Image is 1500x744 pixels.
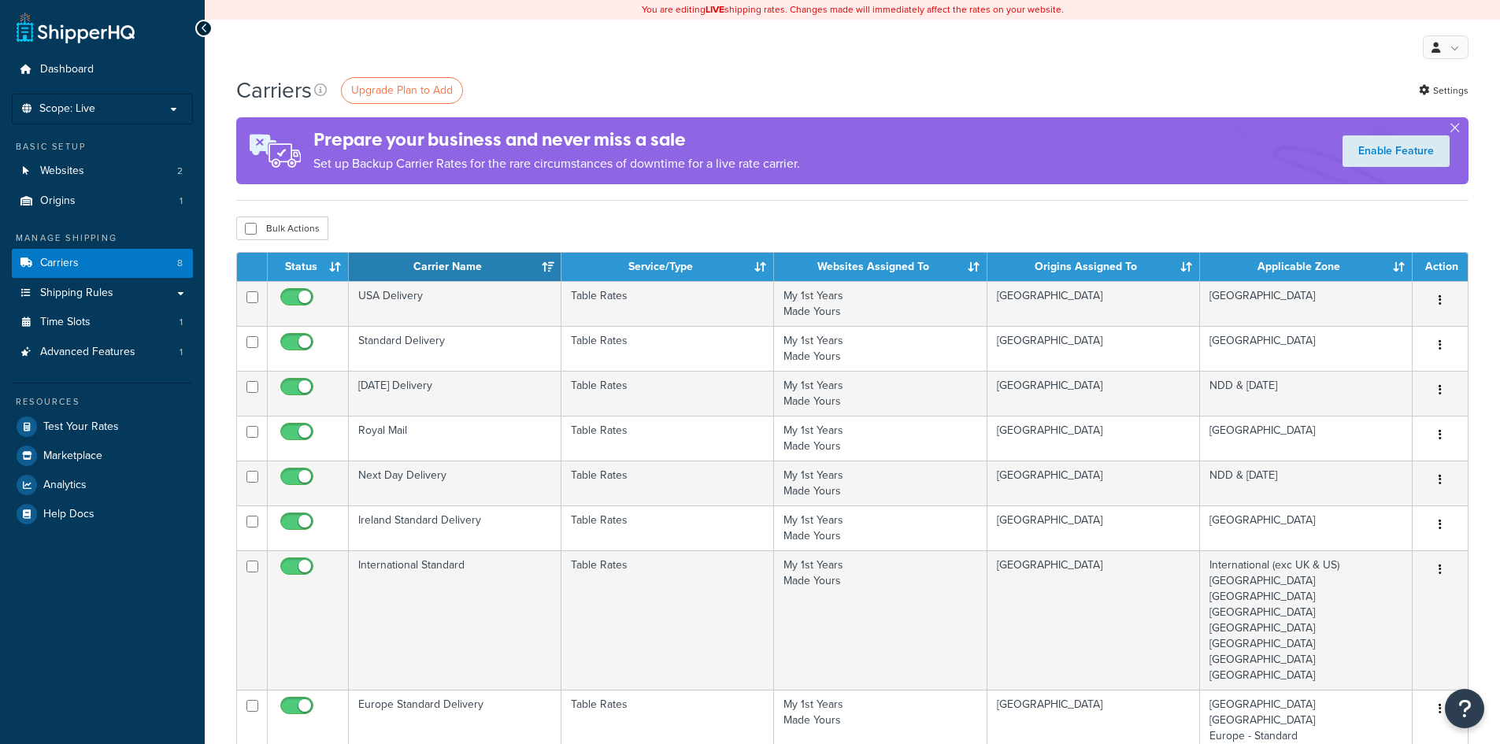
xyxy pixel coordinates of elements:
span: Scope: Live [39,102,95,116]
span: 1 [180,316,183,329]
li: Advanced Features [12,338,193,367]
td: Table Rates [561,461,774,505]
td: [DATE] Delivery [349,371,561,416]
a: Origins 1 [12,187,193,216]
span: Advanced Features [40,346,135,359]
th: Origins Assigned To: activate to sort column ascending [987,253,1200,281]
a: Websites 2 [12,157,193,186]
a: Advanced Features 1 [12,338,193,367]
th: Websites Assigned To: activate to sort column ascending [774,253,987,281]
li: Time Slots [12,308,193,337]
td: NDD & [DATE] [1200,461,1413,505]
span: Test Your Rates [43,420,119,434]
td: My 1st Years Made Yours [774,281,987,326]
button: Bulk Actions [236,217,328,240]
a: Time Slots 1 [12,308,193,337]
span: Shipping Rules [40,287,113,300]
td: NDD & [DATE] [1200,371,1413,416]
b: LIVE [706,2,724,17]
td: [GEOGRAPHIC_DATA] [987,326,1200,371]
h4: Prepare your business and never miss a sale [313,127,800,153]
span: Dashboard [40,63,94,76]
a: Carriers 8 [12,249,193,278]
td: Next Day Delivery [349,461,561,505]
th: Status: activate to sort column ascending [268,253,349,281]
a: Enable Feature [1343,135,1450,167]
a: Upgrade Plan to Add [341,77,463,104]
div: Manage Shipping [12,231,193,245]
td: Table Rates [561,550,774,690]
td: My 1st Years Made Yours [774,550,987,690]
li: Carriers [12,249,193,278]
td: [GEOGRAPHIC_DATA] [987,505,1200,550]
td: My 1st Years Made Yours [774,371,987,416]
th: Action [1413,253,1468,281]
div: Resources [12,395,193,409]
td: Table Rates [561,416,774,461]
p: Set up Backup Carrier Rates for the rare circumstances of downtime for a live rate carrier. [313,153,800,175]
a: Test Your Rates [12,413,193,441]
a: Settings [1419,80,1469,102]
td: Table Rates [561,281,774,326]
a: Dashboard [12,55,193,84]
span: 1 [180,346,183,359]
td: Table Rates [561,326,774,371]
td: [GEOGRAPHIC_DATA] [1200,416,1413,461]
td: [GEOGRAPHIC_DATA] [987,461,1200,505]
td: [GEOGRAPHIC_DATA] [987,416,1200,461]
td: [GEOGRAPHIC_DATA] [987,550,1200,690]
td: [GEOGRAPHIC_DATA] [987,371,1200,416]
h1: Carriers [236,75,312,105]
a: Help Docs [12,500,193,528]
td: International Standard [349,550,561,690]
td: [GEOGRAPHIC_DATA] [1200,281,1413,326]
a: Shipping Rules [12,279,193,308]
span: 1 [180,194,183,208]
span: Time Slots [40,316,91,329]
th: Service/Type: activate to sort column ascending [561,253,774,281]
span: Carriers [40,257,79,270]
a: Marketplace [12,442,193,470]
li: Origins [12,187,193,216]
td: My 1st Years Made Yours [774,505,987,550]
img: ad-rules-rateshop-fe6ec290ccb7230408bd80ed9643f0289d75e0ffd9eb532fc0e269fcd187b520.png [236,117,313,184]
span: 2 [177,165,183,178]
td: Ireland Standard Delivery [349,505,561,550]
td: [GEOGRAPHIC_DATA] [1200,505,1413,550]
span: 8 [177,257,183,270]
span: Origins [40,194,76,208]
a: ShipperHQ Home [17,12,135,43]
td: USA Delivery [349,281,561,326]
td: Standard Delivery [349,326,561,371]
button: Open Resource Center [1445,689,1484,728]
td: International (exc UK & US) [GEOGRAPHIC_DATA] [GEOGRAPHIC_DATA] [GEOGRAPHIC_DATA] [GEOGRAPHIC_DAT... [1200,550,1413,690]
div: Basic Setup [12,140,193,154]
td: My 1st Years Made Yours [774,326,987,371]
td: [GEOGRAPHIC_DATA] [1200,326,1413,371]
li: Websites [12,157,193,186]
td: Table Rates [561,505,774,550]
td: Table Rates [561,371,774,416]
th: Carrier Name: activate to sort column ascending [349,253,561,281]
span: Websites [40,165,84,178]
a: Analytics [12,471,193,499]
td: Royal Mail [349,416,561,461]
span: Help Docs [43,508,94,521]
th: Applicable Zone: activate to sort column ascending [1200,253,1413,281]
td: [GEOGRAPHIC_DATA] [987,281,1200,326]
td: My 1st Years Made Yours [774,461,987,505]
span: Analytics [43,479,87,492]
span: Marketplace [43,450,102,463]
span: Upgrade Plan to Add [351,82,453,98]
td: My 1st Years Made Yours [774,416,987,461]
